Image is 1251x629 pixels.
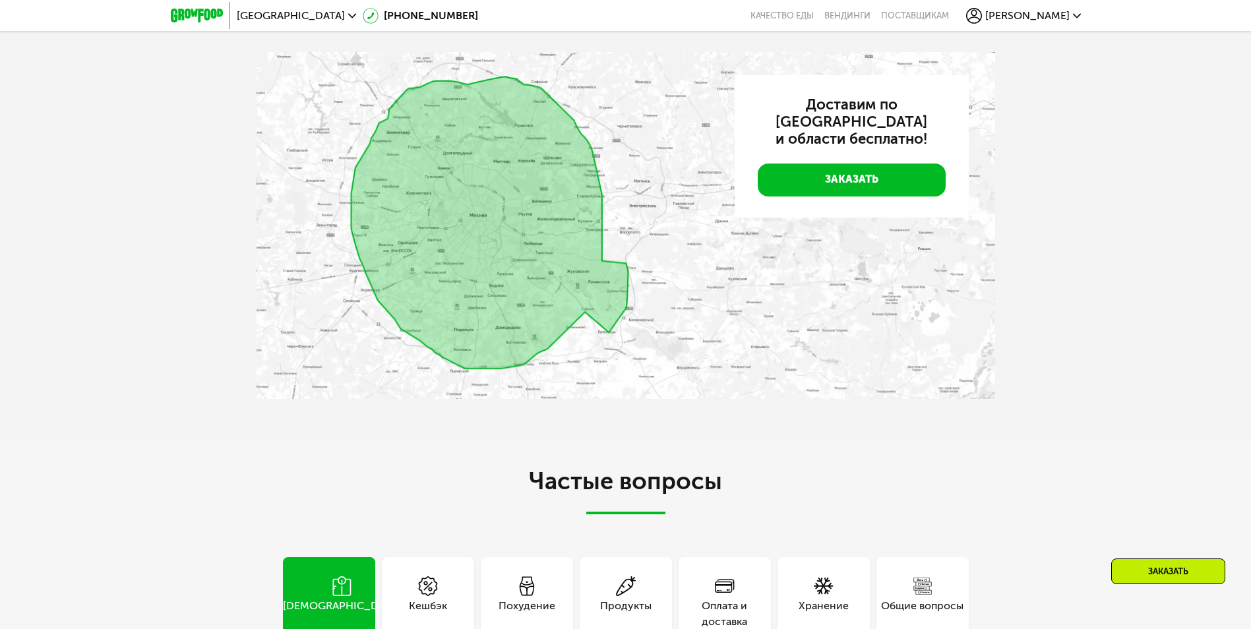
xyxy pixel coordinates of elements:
h3: Доставим по [GEOGRAPHIC_DATA] и области бесплатно! [758,96,946,148]
div: Заказать [1111,558,1225,584]
a: Вендинги [824,11,870,21]
h2: Частые вопросы [257,468,995,514]
div: поставщикам [881,11,949,21]
span: [GEOGRAPHIC_DATA] [237,11,345,21]
a: Качество еды [750,11,814,21]
span: [PERSON_NAME] [985,11,1070,21]
a: [PHONE_NUMBER] [363,8,478,24]
a: Заказать [758,164,946,196]
img: qjxAnTPE20vLBGq3.webp [257,52,995,399]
